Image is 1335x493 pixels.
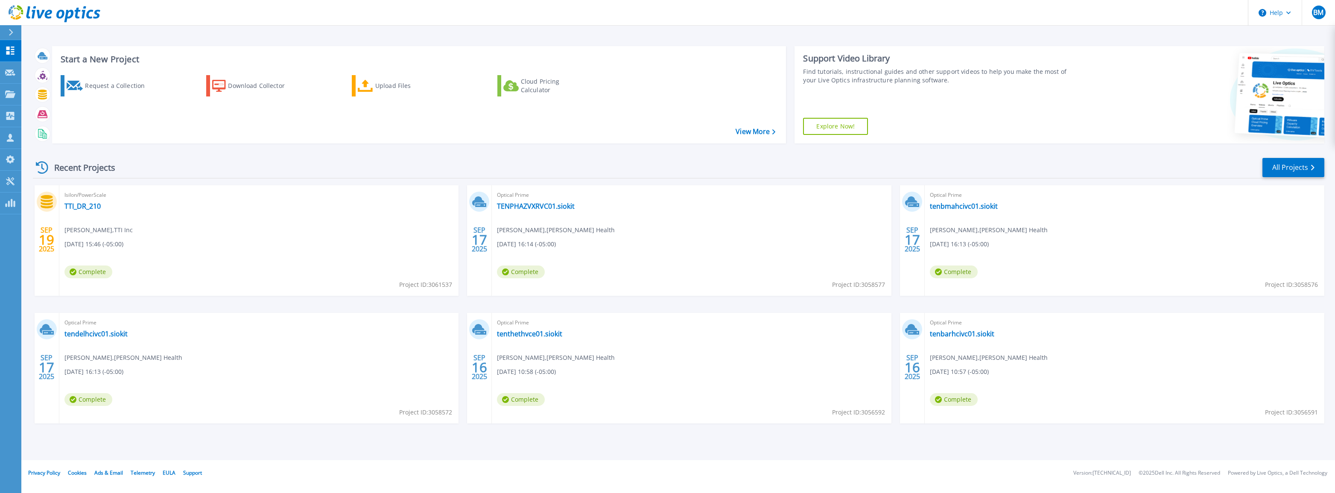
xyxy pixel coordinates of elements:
a: View More [736,128,775,136]
h3: Start a New Project [61,55,775,64]
span: 16 [905,364,920,371]
span: [PERSON_NAME] , TTI Inc [64,225,133,235]
span: Optical Prime [930,318,1319,327]
span: [PERSON_NAME] , [PERSON_NAME] Health [497,353,615,362]
span: Optical Prime [930,190,1319,200]
div: SEP 2025 [471,352,488,383]
a: Explore Now! [803,118,868,135]
div: Cloud Pricing Calculator [521,77,589,94]
span: [DATE] 15:46 (-05:00) [64,239,123,249]
span: Isilon/PowerScale [64,190,454,200]
span: [DATE] 10:58 (-05:00) [497,367,556,376]
span: [DATE] 16:13 (-05:00) [64,367,123,376]
span: Complete [930,265,978,278]
a: Support [183,469,202,476]
span: 17 [905,236,920,243]
div: Recent Projects [33,157,127,178]
a: Telemetry [131,469,155,476]
span: Project ID: 3056592 [832,408,885,417]
li: © 2025 Dell Inc. All Rights Reserved [1139,470,1220,476]
span: Optical Prime [64,318,454,327]
span: Project ID: 3056591 [1265,408,1318,417]
span: Project ID: 3061537 [399,280,452,289]
span: Complete [930,393,978,406]
a: Upload Files [352,75,447,96]
a: All Projects [1262,158,1324,177]
span: [DATE] 16:13 (-05:00) [930,239,989,249]
div: SEP 2025 [471,224,488,255]
a: tenbarhcivc01.siokit [930,330,994,338]
div: Find tutorials, instructional guides and other support videos to help you make the most of your L... [803,67,1079,85]
a: Request a Collection [61,75,156,96]
span: Complete [64,265,112,278]
span: Project ID: 3058576 [1265,280,1318,289]
span: 19 [39,236,54,243]
span: Project ID: 3058577 [832,280,885,289]
div: Upload Files [375,77,444,94]
li: Powered by Live Optics, a Dell Technology [1228,470,1327,476]
div: SEP 2025 [904,224,920,255]
span: Complete [497,393,545,406]
a: tendelhcivc01.siokit [64,330,128,338]
a: tenbmahcivc01.siokit [930,202,998,210]
span: Project ID: 3058572 [399,408,452,417]
a: Cookies [68,469,87,476]
span: [PERSON_NAME] , [PERSON_NAME] Health [930,225,1048,235]
li: Version: [TECHNICAL_ID] [1073,470,1131,476]
a: Ads & Email [94,469,123,476]
span: [PERSON_NAME] , [PERSON_NAME] Health [930,353,1048,362]
div: Download Collector [228,77,296,94]
span: Complete [497,265,545,278]
span: [PERSON_NAME] , [PERSON_NAME] Health [64,353,182,362]
div: SEP 2025 [38,352,55,383]
span: [PERSON_NAME] , [PERSON_NAME] Health [497,225,615,235]
a: Download Collector [206,75,301,96]
span: [DATE] 16:14 (-05:00) [497,239,556,249]
a: Privacy Policy [28,469,60,476]
span: Optical Prime [497,190,886,200]
a: tenthethvce01.siokit [497,330,562,338]
span: [DATE] 10:57 (-05:00) [930,367,989,376]
div: SEP 2025 [38,224,55,255]
div: Request a Collection [85,77,153,94]
a: TENPHAZVXRVC01.siokit [497,202,575,210]
span: BM [1313,9,1323,16]
div: Support Video Library [803,53,1079,64]
span: 17 [472,236,487,243]
span: Complete [64,393,112,406]
a: EULA [163,469,175,476]
a: TTI_DR_210 [64,202,101,210]
span: Optical Prime [497,318,886,327]
a: Cloud Pricing Calculator [497,75,593,96]
span: 17 [39,364,54,371]
span: 16 [472,364,487,371]
div: SEP 2025 [904,352,920,383]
